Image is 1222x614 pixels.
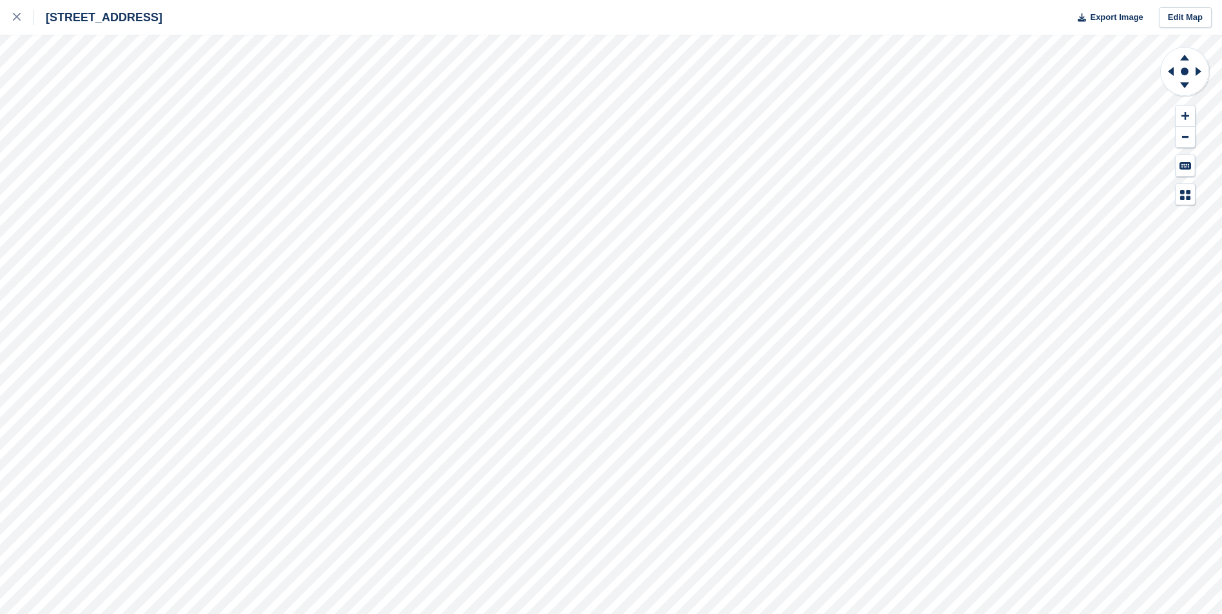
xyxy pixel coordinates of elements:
div: [STREET_ADDRESS] [34,10,162,25]
button: Keyboard Shortcuts [1176,155,1195,176]
a: Edit Map [1159,7,1212,28]
button: Export Image [1070,7,1143,28]
button: Map Legend [1176,184,1195,205]
button: Zoom In [1176,106,1195,127]
button: Zoom Out [1176,127,1195,148]
span: Export Image [1090,11,1143,24]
